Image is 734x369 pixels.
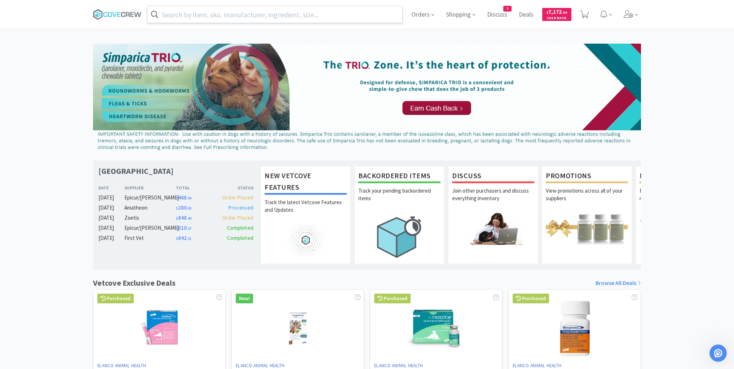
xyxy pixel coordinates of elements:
[98,193,253,202] a: [DATE]Epicur/[PERSON_NAME]$468.00Order Placed
[640,212,722,245] img: hero_samples.png
[147,6,402,23] input: Search by item, sku, manufacturer, ingredient, size...
[187,196,191,201] span: . 00
[12,148,112,176] div: There should be a quantity of 2 displayed on your export now as there appears to be two separate ...
[93,44,641,153] img: d2d77c193a314c21b65cb967bbf24cd3_44.png
[6,40,118,91] div: I'll send a follow up in this chat when I have an update. If you're not online, it will forward t...
[98,234,124,242] div: [DATE]
[176,216,178,221] span: $
[34,236,40,242] button: Gif picker
[26,187,54,193] b: 63847136
[98,224,253,232] a: [DATE]Epicur/[PERSON_NAME]$310.27Completed
[516,12,536,18] a: Deals
[547,10,548,15] span: $
[12,179,112,186] div: Order
[176,224,191,231] span: 310
[358,187,441,212] p: Track your pending backordered items
[35,9,90,16] p: The team can also help
[640,187,722,212] p: Request free samples on the newest veterinary products
[124,203,176,212] div: Amatheon
[69,101,133,109] div: Sounds good. Thank you.
[358,170,441,183] h1: Backordered Items
[35,4,61,9] h1: Operator
[5,3,18,17] button: go back
[542,5,571,24] a: $7,172.30Cash Back
[124,233,135,245] button: Send a message…
[354,166,445,264] a: Backordered ItemsTrack your pending backordered items
[23,236,28,242] button: Emoji picker
[265,224,347,256] img: hero_feature_roadmap.png
[358,212,441,262] img: hero_backorders.png
[547,16,567,21] span: Cash Back
[504,6,511,11] span: 3
[215,184,253,191] div: Status
[98,166,173,176] h1: [GEOGRAPHIC_DATA]
[709,344,727,362] iframe: Intercom live chat
[6,221,138,233] textarea: Message…
[98,234,253,242] a: [DATE]First Vet$842.31Completed
[6,118,138,203] div: Rachel says…
[98,193,124,202] div: [DATE]
[546,187,628,212] p: View promotions across all of your suppliers
[222,194,253,201] span: Order Placed
[98,203,124,212] div: [DATE]
[98,204,138,220] div: Thank you!
[484,12,510,18] a: Discuss3
[46,236,52,242] button: Start recording
[176,206,178,211] span: $
[93,277,176,289] h1: Vetcove Exclusive Deals
[98,203,253,212] a: [DATE]Amatheon$280.83Processed
[265,198,347,224] p: Track the latest Vetcove Features and Updates
[448,166,538,264] a: DiscussJoin other purchasers and discuss everything inventory
[187,226,191,231] span: . 27
[547,8,567,15] span: 7,172
[227,234,253,241] span: Completed
[124,224,176,232] div: Epicur/[PERSON_NAME]
[176,226,178,231] span: $
[127,3,140,16] div: Close
[6,118,118,198] div: We've refreshed your order history and reviewed your items export, and have confirmed that this h...
[261,166,351,264] a: New Vetcove FeaturesTrack the latest Vetcove Features and Updates
[6,23,115,39] div: Thank you! Just a few moments here...
[176,234,191,241] span: 842
[12,187,54,193] a: Order63847136
[124,184,176,191] div: Supplier
[6,23,138,40] div: Rachel says…
[124,193,176,202] div: Epicur/[PERSON_NAME]
[176,196,178,201] span: $
[452,170,534,183] h1: Discuss
[228,204,253,211] span: Processed
[104,208,133,215] div: Thank you!
[11,236,17,242] button: Upload attachment
[12,123,112,144] div: We've refreshed your order history and reviewed your items export, and have confirmed that this h...
[6,204,138,225] div: Wendy says…
[98,214,253,222] a: [DATE]Zoetis$848.40Order Placed
[98,184,124,191] div: Date
[176,236,178,241] span: $
[98,224,124,232] div: [DATE]
[176,194,191,201] span: 468
[176,184,215,191] div: Total
[124,234,176,242] div: First Vet
[12,44,112,87] div: I'll send a follow up in this chat when I have an update. If you're not online, it will forward t...
[6,97,138,119] div: Wendy says…
[187,206,191,211] span: . 83
[546,170,628,183] h1: Promotions
[222,214,253,221] span: Order Placed
[63,97,138,113] div: Sounds good. Thank you.
[113,3,127,17] button: Home
[452,212,534,245] img: hero_discuss.png
[176,204,191,211] span: 280
[546,212,628,245] img: hero_promotions.png
[98,214,124,222] div: [DATE]
[596,278,641,288] a: Browse All Deals
[265,170,347,195] h1: New Vetcove Features
[187,216,191,221] span: . 40
[452,187,534,212] p: Join other purchasers and discuss everything inventory
[26,180,52,185] a: 63847024
[227,224,253,231] span: Completed
[176,214,191,221] span: 848
[21,4,32,16] img: Profile image for Operator
[124,214,176,222] div: Zoetis
[562,10,567,15] span: . 30
[187,236,191,241] span: . 31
